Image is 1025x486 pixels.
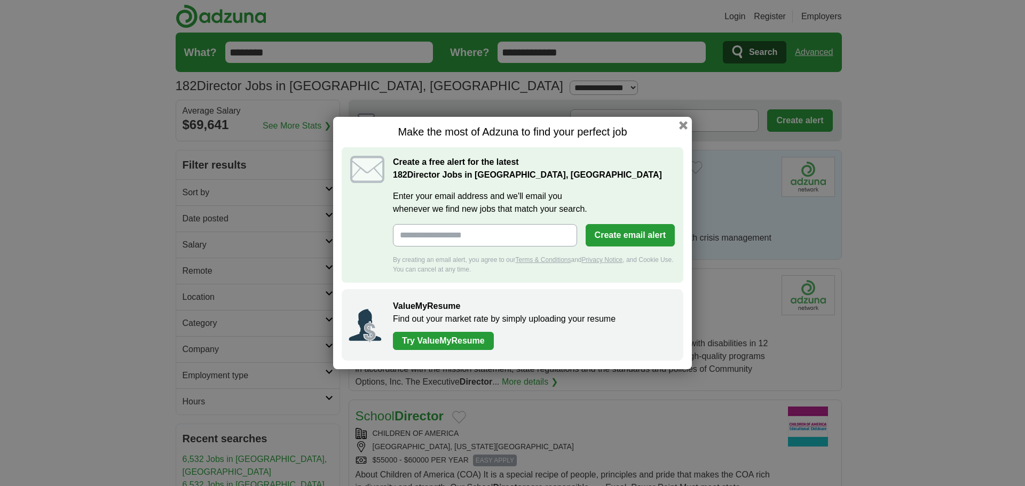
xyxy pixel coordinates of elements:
[393,332,494,350] a: Try ValueMyResume
[393,255,675,274] div: By creating an email alert, you agree to our and , and Cookie Use. You can cancel at any time.
[582,256,623,264] a: Privacy Notice
[393,170,662,179] strong: Director Jobs in [GEOGRAPHIC_DATA], [GEOGRAPHIC_DATA]
[342,125,683,139] h1: Make the most of Adzuna to find your perfect job
[393,169,407,181] span: 182
[515,256,571,264] a: Terms & Conditions
[393,300,673,313] h2: ValueMyResume
[586,224,675,246] button: Create email alert
[393,190,675,216] label: Enter your email address and we'll email you whenever we find new jobs that match your search.
[393,313,673,325] p: Find out your market rate by simply uploading your resume
[393,156,675,181] h2: Create a free alert for the latest
[350,156,384,183] img: icon_email.svg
